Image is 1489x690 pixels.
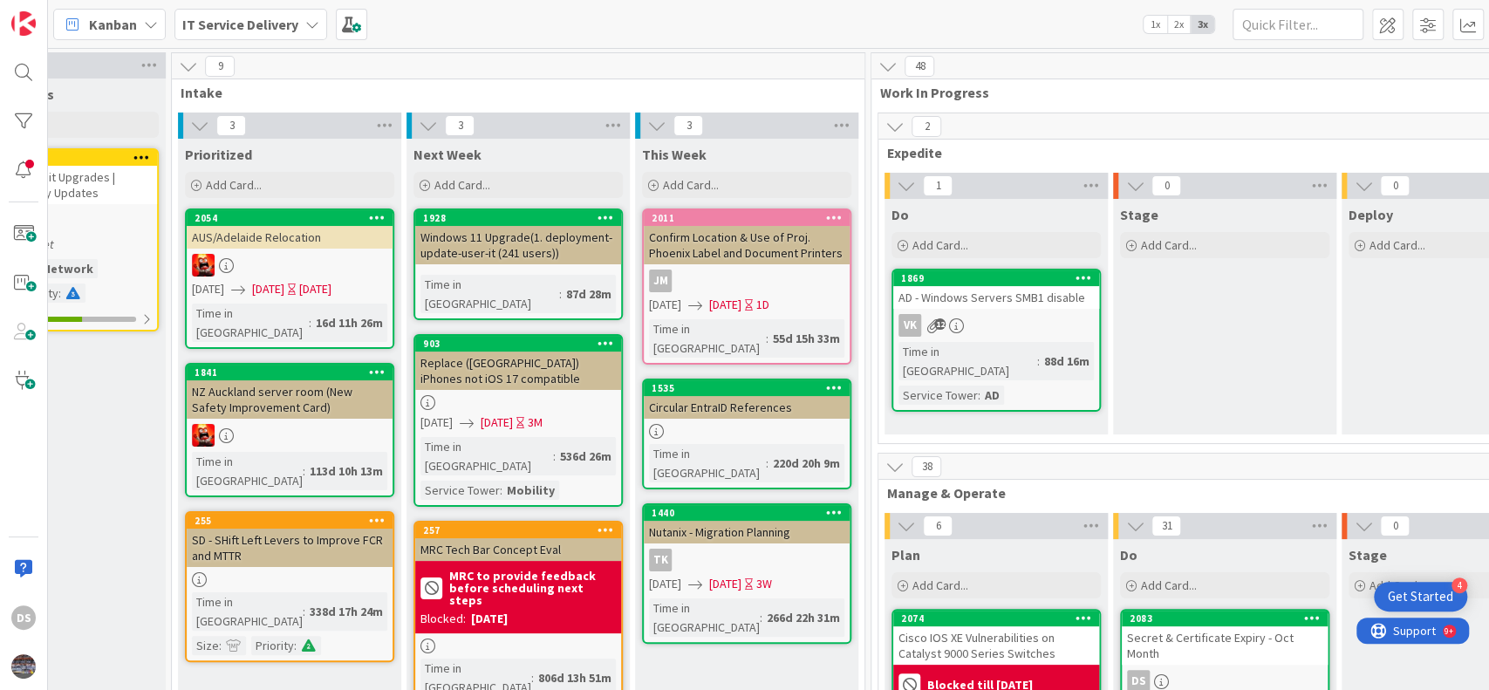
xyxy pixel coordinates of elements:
span: Add Card... [663,177,719,193]
span: This Week [642,146,707,163]
div: Time in [GEOGRAPHIC_DATA] [192,452,303,490]
span: Do [891,206,909,223]
div: Service Tower [420,481,500,500]
div: Network [38,259,98,278]
div: 1869AD - Windows Servers SMB1 disable [893,270,1099,309]
span: Add Card... [434,177,490,193]
div: 806d 13h 51m [534,668,616,687]
div: 1928Windows 11 Upgrade(1. deployment-update-user-it (241 users)) [415,210,621,264]
div: 2074 [901,612,1099,625]
div: 2083 [1130,612,1328,625]
div: 257 [415,523,621,538]
span: 3 [216,115,246,136]
span: [DATE] [709,296,741,314]
div: TK [644,549,850,571]
div: 1869 [893,270,1099,286]
span: Support [37,3,79,24]
div: 1535Circular EntraID References [644,380,850,419]
div: Time in [GEOGRAPHIC_DATA] [420,437,553,475]
span: 1 [923,175,953,196]
span: : [303,461,305,481]
div: 255 [195,515,393,527]
div: JM [649,270,672,292]
div: 2011 [652,212,850,224]
span: : [309,313,311,332]
div: Size [192,636,219,655]
div: AD - Windows Servers SMB1 disable [893,286,1099,309]
div: Time in [GEOGRAPHIC_DATA] [192,592,303,631]
div: 1928 [423,212,621,224]
span: [DATE] [649,296,681,314]
span: Add Card... [1369,577,1425,593]
div: 1440 [644,505,850,521]
div: 1D [756,296,769,314]
b: MRC to provide feedback before scheduling next steps [449,570,616,606]
img: Visit kanbanzone.com [11,11,36,36]
div: Cisco IOS XE Vulnerabilities on Catalyst 9000 Series Switches [893,626,1099,665]
span: [DATE] [481,413,513,432]
span: Intake [181,84,843,101]
div: 2011 [644,210,850,226]
span: [DATE] [252,280,284,298]
div: 16d 11h 26m [311,313,387,332]
span: : [760,608,762,627]
span: 3 [673,115,703,136]
span: 0 [1380,516,1410,536]
div: Time in [GEOGRAPHIC_DATA] [420,275,559,313]
div: 87d 28m [562,284,616,304]
span: Stage [1349,546,1387,564]
div: 255 [187,513,393,529]
span: Plan [891,546,920,564]
div: 220d 20h 9m [768,454,844,473]
b: IT Service Delivery [182,16,298,33]
span: 2x [1167,16,1191,33]
span: Add Card... [206,177,262,193]
div: VN [187,424,393,447]
span: 48 [905,56,934,77]
div: Windows 11 Upgrade(1. deployment-update-user-it (241 users)) [415,226,621,264]
div: 55d 15h 33m [768,329,844,348]
span: Add Card... [912,237,968,253]
div: 1535 [652,382,850,394]
span: 2 [912,116,941,137]
div: Time in [GEOGRAPHIC_DATA] [649,444,766,482]
span: Stage [1120,206,1158,223]
div: [DATE] [471,610,508,628]
span: 38 [912,456,941,477]
div: MRC Tech Bar Concept Eval [415,538,621,561]
span: : [294,636,297,655]
span: 0 [1151,175,1181,196]
div: 257MRC Tech Bar Concept Eval [415,523,621,561]
span: [DATE] [709,575,741,593]
div: 1928 [415,210,621,226]
span: 3x [1191,16,1214,33]
input: Quick Filter... [1233,9,1363,40]
div: 1841 [195,366,393,379]
div: Secret & Certificate Expiry - Oct Month [1122,626,1328,665]
div: Nutanix - Migration Planning [644,521,850,543]
div: AD [980,386,1004,405]
span: Add Card... [1141,577,1197,593]
div: Blocked: [420,610,466,628]
div: SD - SHift Left Levers to Improve FCR and MTTR [187,529,393,567]
span: 6 [923,516,953,536]
span: : [303,602,305,621]
span: : [219,636,222,655]
div: 1535 [644,380,850,396]
img: VN [192,424,215,447]
img: VN [192,254,215,277]
span: [DATE] [420,413,453,432]
span: : [766,329,768,348]
div: NZ Auckland server room (New Safety Improvement Card) [187,380,393,419]
span: Add Card... [1369,237,1425,253]
div: 903 [423,338,621,350]
div: 2011Confirm Location & Use of Proj. Phoenix Label and Document Printers [644,210,850,264]
span: Add Card... [912,577,968,593]
div: Time in [GEOGRAPHIC_DATA] [898,342,1037,380]
div: 1841NZ Auckland server room (New Safety Improvement Card) [187,365,393,419]
div: 2054 [187,210,393,226]
div: Confirm Location & Use of Proj. Phoenix Label and Document Printers [644,226,850,264]
span: : [978,386,980,405]
span: : [553,447,556,466]
span: 3 [445,115,475,136]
